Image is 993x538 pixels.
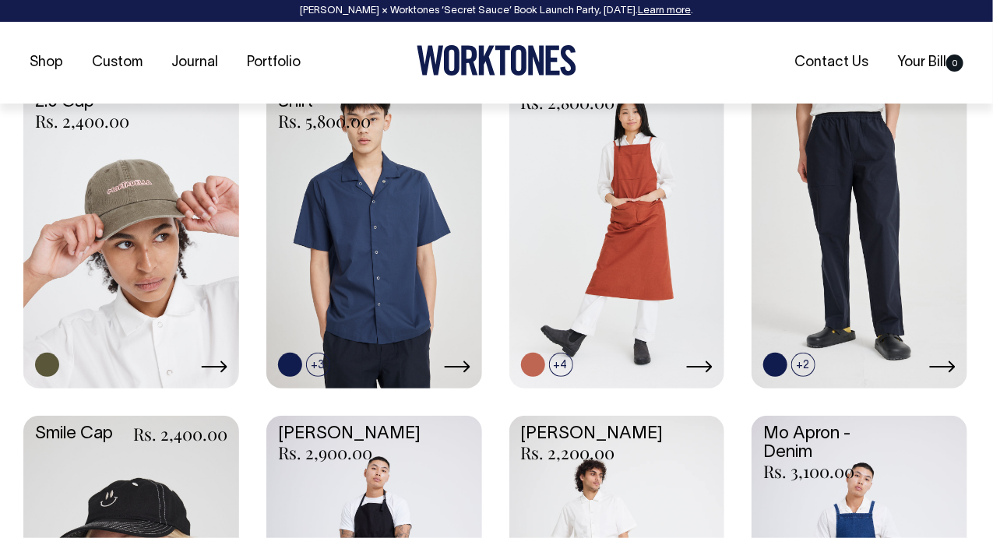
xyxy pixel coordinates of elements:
[16,5,977,16] div: [PERSON_NAME] × Worktones ‘Secret Sauce’ Book Launch Party, [DATE]. .
[165,50,224,76] a: Journal
[891,50,970,76] a: Your Bill0
[791,353,815,377] span: +2
[86,50,149,76] a: Custom
[549,353,573,377] span: +4
[306,353,330,377] span: +3
[638,6,691,16] a: Learn more
[23,50,69,76] a: Shop
[946,55,963,72] span: 0
[241,50,307,76] a: Portfolio
[788,50,875,76] a: Contact Us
